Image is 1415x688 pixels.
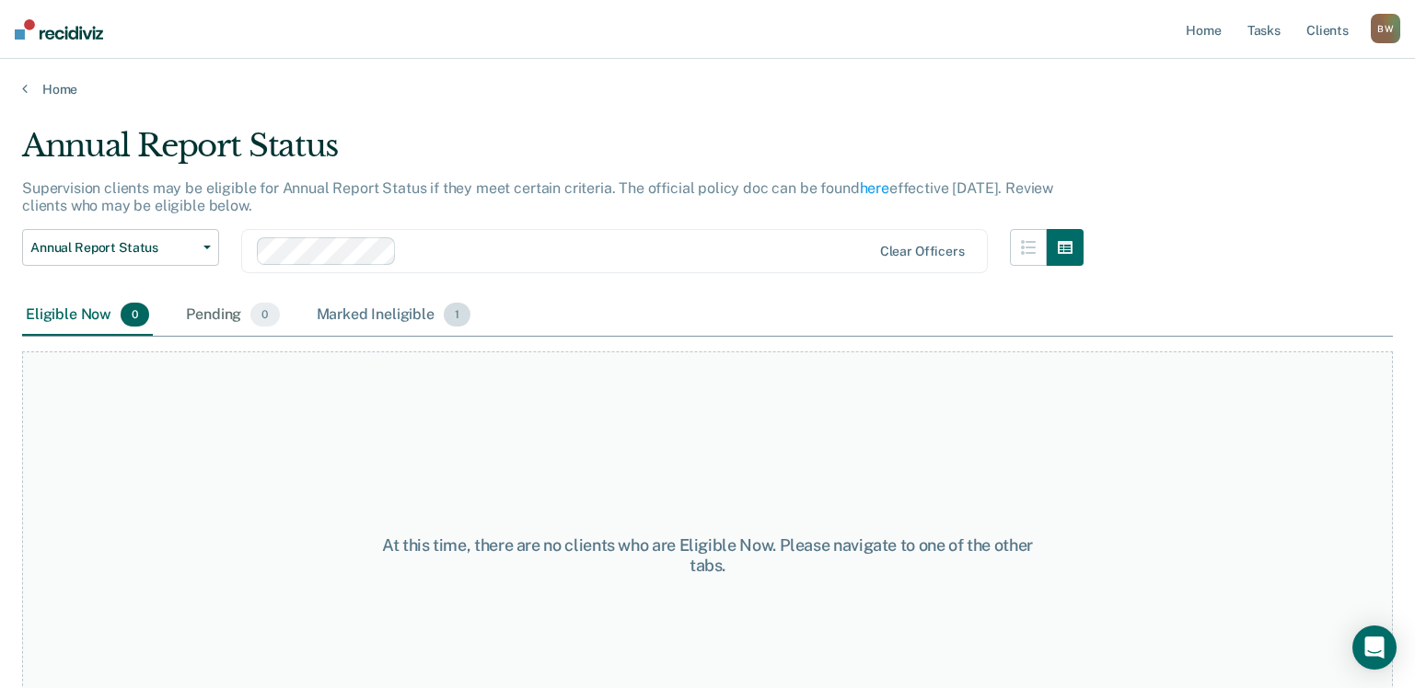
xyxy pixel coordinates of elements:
[22,179,1053,214] p: Supervision clients may be eligible for Annual Report Status if they meet certain criteria. The o...
[22,81,1393,97] a: Home
[121,303,149,327] span: 0
[860,179,889,197] a: here
[313,295,475,336] div: Marked Ineligible1
[15,19,103,40] img: Recidiviz
[22,295,153,336] div: Eligible Now0
[1371,14,1400,43] button: BW
[365,535,1050,575] div: At this time, there are no clients who are Eligible Now. Please navigate to one of the other tabs.
[1352,625,1397,670] div: Open Intercom Messenger
[22,127,1084,179] div: Annual Report Status
[880,244,965,259] div: Clear officers
[30,240,196,256] span: Annual Report Status
[1371,14,1400,43] div: B W
[250,303,279,327] span: 0
[22,229,219,266] button: Annual Report Status
[444,303,470,327] span: 1
[182,295,283,336] div: Pending0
